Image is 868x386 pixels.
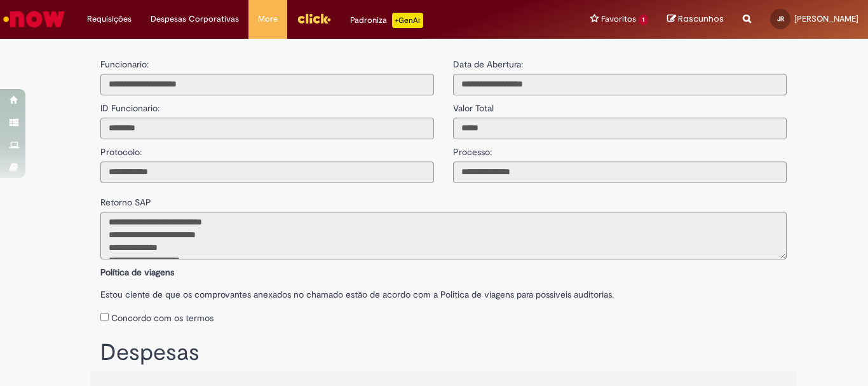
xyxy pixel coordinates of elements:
[794,13,858,24] span: [PERSON_NAME]
[100,139,142,158] label: Protocolo:
[1,6,67,32] img: ServiceNow
[639,15,648,25] span: 1
[100,340,787,366] h1: Despesas
[453,58,523,71] label: Data de Abertura:
[100,266,174,278] b: Política de viagens
[100,190,151,209] label: Retorno SAP
[453,139,492,158] label: Processo:
[678,13,724,25] span: Rascunhos
[601,13,636,25] span: Favoritos
[667,13,724,25] a: Rascunhos
[453,95,494,114] label: Valor Total
[258,13,278,25] span: More
[111,312,214,324] label: Concordo com os termos
[297,9,331,28] img: click_logo_yellow_360x200.png
[100,58,149,71] label: Funcionario:
[392,13,423,28] p: +GenAi
[87,13,132,25] span: Requisições
[100,95,159,114] label: ID Funcionario:
[151,13,239,25] span: Despesas Corporativas
[100,282,787,301] label: Estou ciente de que os comprovantes anexados no chamado estão de acordo com a Politica de viagens...
[777,15,784,23] span: JR
[350,13,423,28] div: Padroniza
